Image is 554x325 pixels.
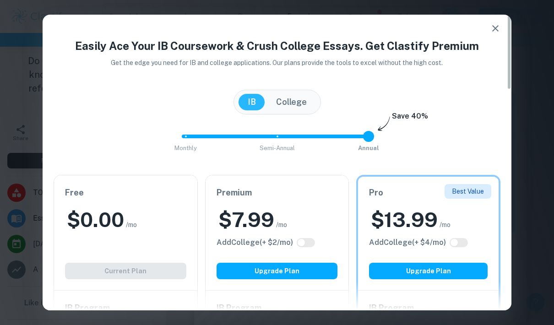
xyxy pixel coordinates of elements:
[267,94,316,110] button: College
[369,186,488,199] h6: Pro
[440,220,451,230] span: /mo
[369,237,446,248] h6: Click to see all the additional College features.
[54,38,500,54] h4: Easily Ace Your IB Coursework & Crush College Essays. Get Clastify Premium
[217,237,293,248] h6: Click to see all the additional College features.
[174,145,197,152] span: Monthly
[371,206,438,233] h2: $ 13.99
[239,94,265,110] button: IB
[217,186,338,199] h6: Premium
[65,186,186,199] h6: Free
[452,186,484,196] p: Best Value
[67,206,124,233] h2: $ 0.00
[126,220,137,230] span: /mo
[358,145,379,152] span: Annual
[369,263,488,279] button: Upgrade Plan
[378,116,390,132] img: subscription-arrow.svg
[276,220,287,230] span: /mo
[218,206,274,233] h2: $ 7.99
[217,263,338,279] button: Upgrade Plan
[260,145,295,152] span: Semi-Annual
[392,111,428,126] h6: Save 40%
[98,58,456,68] p: Get the edge you need for IB and college applications. Our plans provide the tools to excel witho...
